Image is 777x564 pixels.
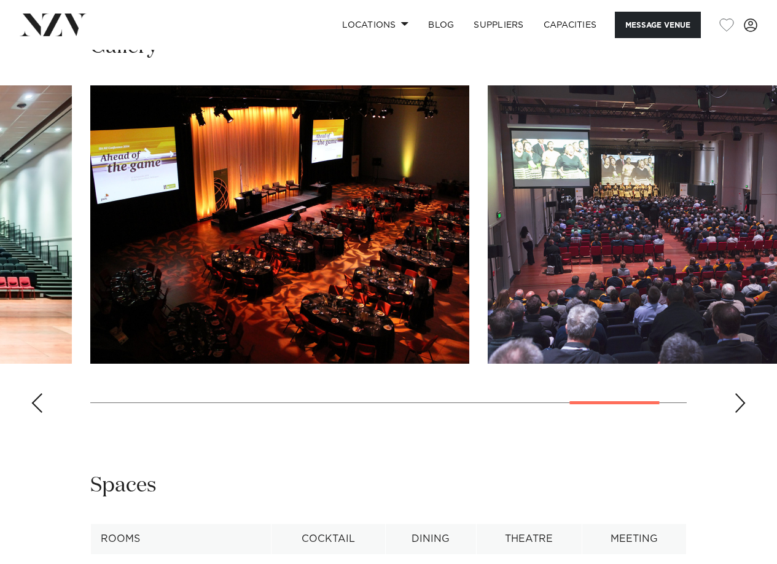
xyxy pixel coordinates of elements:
th: Theatre [476,524,582,554]
img: nzv-logo.png [20,14,87,36]
th: Rooms [91,524,271,554]
button: Message Venue [615,12,701,38]
h2: Spaces [90,472,157,499]
swiper-slide: 9 / 10 [90,85,469,364]
th: Dining [386,524,476,554]
th: Meeting [582,524,686,554]
a: BLOG [418,12,464,38]
a: Locations [332,12,418,38]
th: Cocktail [271,524,386,554]
a: Capacities [534,12,607,38]
a: SUPPLIERS [464,12,533,38]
